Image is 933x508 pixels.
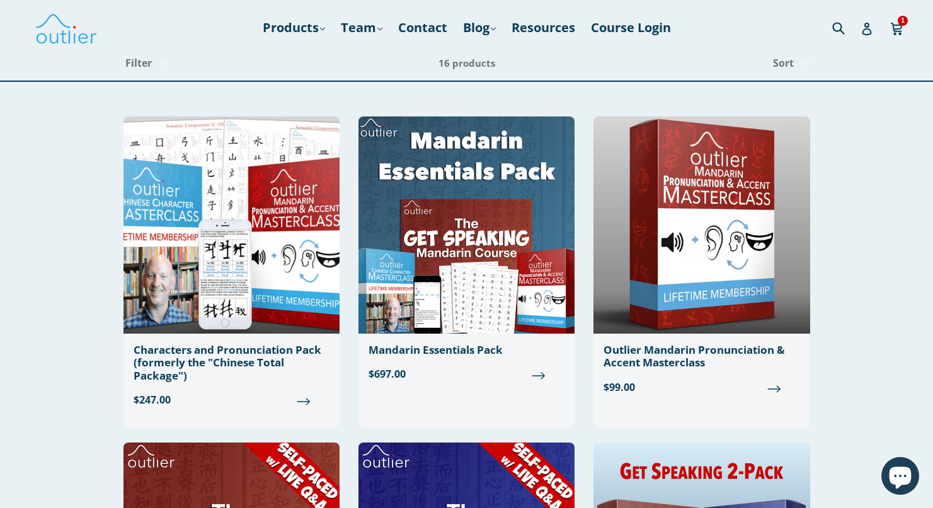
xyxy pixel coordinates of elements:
a: Team [335,16,389,39]
div: Mandarin Essentials Pack [369,344,564,356]
span: 16 products [438,57,495,69]
img: Outlier Linguistics [35,9,98,46]
span: $697.00 [369,366,564,381]
a: Characters and Pronunciation Pack (formerly the "Chinese Total Package") $247.00 [123,116,340,417]
img: Mandarin Essentials Pack [358,116,575,334]
inbox-online-store-chat: Shopify online store chat [878,457,923,498]
a: Resources [505,16,581,39]
div: Outlier Mandarin Pronunciation & Accent Masterclass [604,344,799,370]
a: Outlier Mandarin Pronunciation & Accent Masterclass $99.00 [593,116,810,405]
span: $99.00 [604,380,799,395]
a: Blog [457,16,502,39]
a: Contact [392,16,454,39]
a: Course Login [585,16,677,39]
span: $247.00 [134,392,329,407]
span: 1 [898,16,908,25]
img: Outlier Mandarin Pronunciation & Accent Masterclass Outlier Linguistics [593,116,810,334]
input: Search [829,14,864,40]
img: Chinese Total Package Outlier Linguistics [123,116,340,334]
a: Mandarin Essentials Pack $697.00 [358,116,575,392]
div: Characters and Pronunciation Pack (formerly the "Chinese Total Package") [134,344,329,382]
a: Products [256,16,331,39]
a: 1 [890,13,905,42]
